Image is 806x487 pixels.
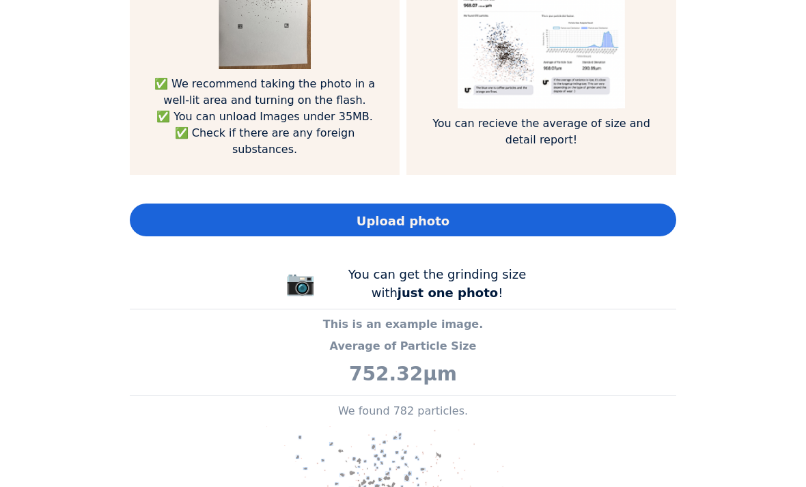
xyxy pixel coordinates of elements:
[130,316,676,333] p: This is an example image.
[130,360,676,389] p: 752.32μm
[150,76,379,158] p: ✅ We recommend taking the photo in a well-lit area and turning on the flash. ✅ You can unload Ima...
[357,212,449,230] span: Upload photo
[427,115,656,148] p: You can recieve the average of size and detail report!
[130,338,676,354] p: Average of Particle Size
[130,403,676,419] p: We found 782 particles.
[398,286,498,300] b: just one photo
[286,269,316,296] span: 📷
[335,265,540,302] div: You can get the grinding size with !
